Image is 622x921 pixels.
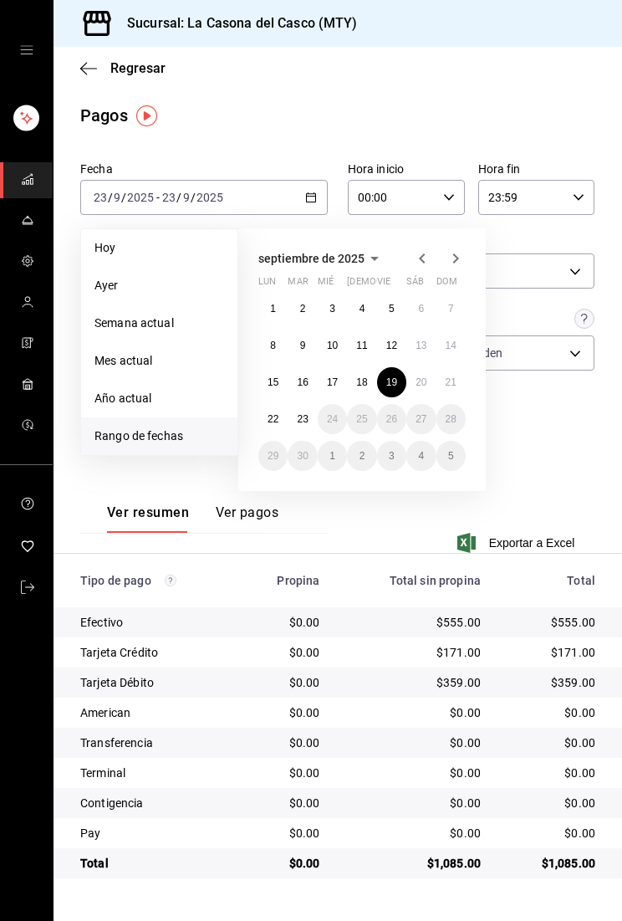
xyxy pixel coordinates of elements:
span: Mes actual [94,352,224,370]
button: 11 de septiembre de 2025 [347,330,376,361]
div: $0.00 [347,704,482,721]
abbr: 2 de septiembre de 2025 [300,303,306,315]
span: Rango de fechas [94,427,224,445]
div: Pagos [80,103,128,128]
input: -- [93,191,108,204]
div: $359.00 [507,674,595,691]
input: -- [182,191,191,204]
button: 1 de septiembre de 2025 [258,294,288,324]
abbr: lunes [258,276,276,294]
div: $0.00 [507,704,595,721]
div: Total sin propina [347,574,482,587]
button: 6 de septiembre de 2025 [406,294,436,324]
button: 22 de septiembre de 2025 [258,404,288,434]
abbr: 5 de septiembre de 2025 [389,303,395,315]
div: $1,085.00 [507,855,595,872]
span: Exportar a Excel [461,533,575,553]
span: / [108,191,113,204]
abbr: jueves [347,276,446,294]
button: 2 de septiembre de 2025 [288,294,317,324]
label: Hora fin [478,163,595,175]
button: 20 de septiembre de 2025 [406,367,436,397]
button: 19 de septiembre de 2025 [377,367,406,397]
abbr: 18 de septiembre de 2025 [356,376,367,388]
abbr: 11 de septiembre de 2025 [356,340,367,351]
abbr: 15 de septiembre de 2025 [268,376,278,388]
div: $0.00 [252,704,320,721]
div: $359.00 [347,674,482,691]
abbr: 22 de septiembre de 2025 [268,413,278,425]
abbr: 14 de septiembre de 2025 [446,340,456,351]
input: ---- [196,191,224,204]
span: septiembre de 2025 [258,252,365,265]
button: 27 de septiembre de 2025 [406,404,436,434]
abbr: 1 de septiembre de 2025 [270,303,276,315]
button: 23 de septiembre de 2025 [288,404,317,434]
button: 18 de septiembre de 2025 [347,367,376,397]
abbr: 5 de octubre de 2025 [448,450,454,462]
abbr: domingo [436,276,457,294]
div: Tarjeta Crédito [80,644,226,661]
input: -- [113,191,121,204]
button: 12 de septiembre de 2025 [377,330,406,361]
abbr: 4 de octubre de 2025 [418,450,424,462]
div: $0.00 [347,765,482,781]
div: $0.00 [347,734,482,751]
button: 16 de septiembre de 2025 [288,367,317,397]
abbr: 27 de septiembre de 2025 [416,413,426,425]
div: $0.00 [507,734,595,751]
div: $0.00 [507,795,595,811]
button: Ver resumen [107,504,189,533]
abbr: sábado [406,276,424,294]
div: $0.00 [252,614,320,631]
button: 24 de septiembre de 2025 [318,404,347,434]
label: Fecha [80,163,328,175]
span: Ayer [94,277,224,294]
abbr: martes [288,276,308,294]
div: Contigencia [80,795,226,811]
abbr: 26 de septiembre de 2025 [386,413,397,425]
abbr: 2 de octubre de 2025 [359,450,365,462]
button: 10 de septiembre de 2025 [318,330,347,361]
div: Propina [252,574,320,587]
div: $0.00 [347,795,482,811]
button: 25 de septiembre de 2025 [347,404,376,434]
button: 1 de octubre de 2025 [318,441,347,471]
svg: Los pagos realizados con Pay y otras terminales son montos brutos. [165,575,176,586]
abbr: 9 de septiembre de 2025 [300,340,306,351]
div: Pay [80,825,226,842]
button: 5 de septiembre de 2025 [377,294,406,324]
label: Hora inicio [348,163,465,175]
span: / [176,191,181,204]
div: Total [80,855,226,872]
div: $0.00 [347,825,482,842]
button: Regresar [80,60,166,76]
abbr: 28 de septiembre de 2025 [446,413,456,425]
img: Tooltip marker [136,105,157,126]
div: $0.00 [252,644,320,661]
div: American [80,704,226,721]
div: $0.00 [252,674,320,691]
div: $0.00 [507,825,595,842]
div: $0.00 [252,795,320,811]
div: $1,085.00 [347,855,482,872]
abbr: 1 de octubre de 2025 [329,450,335,462]
button: 30 de septiembre de 2025 [288,441,317,471]
div: Total [507,574,595,587]
div: $0.00 [507,765,595,781]
abbr: 8 de septiembre de 2025 [270,340,276,351]
abbr: 29 de septiembre de 2025 [268,450,278,462]
button: 3 de septiembre de 2025 [318,294,347,324]
div: $171.00 [507,644,595,661]
div: Tipo de pago [80,574,226,587]
abbr: 3 de octubre de 2025 [389,450,395,462]
button: open drawer [20,43,33,57]
div: Transferencia [80,734,226,751]
div: $0.00 [252,734,320,751]
button: 3 de octubre de 2025 [377,441,406,471]
abbr: 4 de septiembre de 2025 [359,303,365,315]
div: $0.00 [252,765,320,781]
div: Terminal [80,765,226,781]
abbr: 30 de septiembre de 2025 [297,450,308,462]
abbr: 17 de septiembre de 2025 [327,376,338,388]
